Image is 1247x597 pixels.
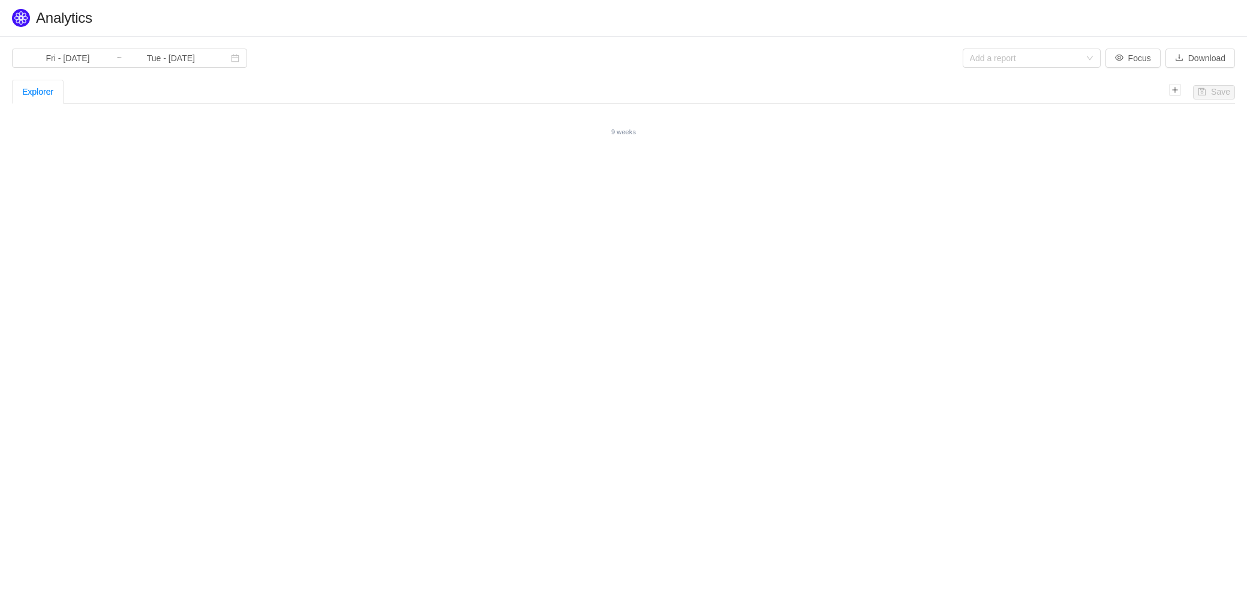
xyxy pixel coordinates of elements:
i: icon: plus [1169,84,1181,96]
input: End date [122,52,220,65]
i: icon: down [1086,55,1093,63]
button: icon: downloadDownload [1165,49,1235,68]
span: Analytics [36,10,92,26]
img: Quantify [12,9,30,27]
small: 9 weeks [611,128,636,135]
button: icon: eyeFocus [1105,49,1161,68]
div: Explorer [22,80,53,103]
button: icon: saveSave [1193,85,1235,99]
input: Start date [19,52,116,65]
i: icon: calendar [231,54,239,62]
div: Add a report [970,52,1080,64]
